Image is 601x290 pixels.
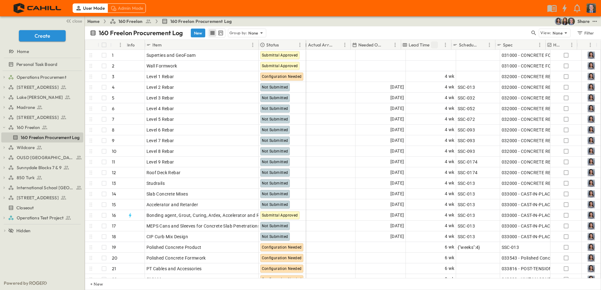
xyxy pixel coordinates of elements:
img: Profile Picture [587,73,595,80]
button: Sort [479,41,486,48]
span: Not Submitted [262,170,288,175]
img: Profile Picture [587,115,595,123]
img: Profile Picture [587,244,595,251]
span: 4 wk [445,115,455,123]
span: Not Submitted [262,192,288,196]
p: 9 [112,137,114,144]
a: [STREET_ADDRESS] [8,193,82,202]
span: MEPS Cans and Sleeves for Concrete Slab Penetrations [146,223,260,229]
p: 1 [112,52,113,58]
span: Level 2 Rebar [146,84,174,90]
img: Profile Picture [587,201,595,208]
p: 21 [112,266,116,272]
span: close [72,18,82,24]
p: Status [266,42,279,48]
span: Wildcare [17,144,35,151]
button: test [591,18,598,25]
span: SSC-093 [458,127,475,133]
span: 032000 - CONCRETE REINFORCEMENT [502,169,582,176]
div: [STREET_ADDRESS]test [1,112,83,122]
span: 160 Freelon [119,18,143,24]
span: Configuration Needed [262,245,302,250]
div: User Mode [73,3,108,13]
p: View: [540,30,551,36]
span: 4 wk [445,180,455,187]
img: Profile Picture [587,212,595,219]
span: SSC-072 [458,116,475,122]
span: Operations Test Project [17,215,63,221]
p: Actual Arrival [308,42,333,48]
span: Not Submitted [262,138,288,143]
div: 850 Turktest [1,173,83,183]
span: 4 wk [445,190,455,197]
span: Operations Procurement [17,74,66,80]
span: [DATE] [390,233,404,240]
span: 032000 - CONCRETE REINFORCEMENT [502,84,582,90]
span: SSC-013 [458,234,475,240]
span: 4 wk [445,158,455,165]
img: Profile Picture [587,169,595,176]
span: Not Submitted [262,149,288,153]
button: Menu [587,41,594,49]
div: # [110,40,126,50]
span: 4 wk [445,169,455,176]
button: Create [19,30,66,41]
div: [STREET_ADDRESS]test [1,193,83,203]
p: 15 [112,201,116,208]
span: Not Submitted [262,224,288,228]
div: Madronetest [1,102,83,112]
div: Share [577,18,590,24]
a: Sunnydale Blocks 7 & 9 [8,163,82,172]
span: 850 Turk [17,175,35,181]
span: Level 5 Rebar [146,116,174,122]
p: 14 [112,191,116,197]
p: Spec [503,42,513,48]
img: Profile Picture [587,51,595,59]
span: Submittal Approved [262,213,298,217]
span: [DATE] [390,201,404,208]
button: Filter [574,29,596,37]
span: SSC-013 [458,212,475,218]
p: 11 [112,159,115,165]
p: 10 [112,148,116,154]
button: Menu [117,41,124,49]
span: [DATE] [390,137,404,144]
span: 032000 - CONCRETE REINFORCEMENT [502,159,582,165]
button: Menu [296,41,304,49]
p: 4 [112,84,114,90]
span: Not Submitted [262,128,288,132]
span: SSC-052 [458,105,475,112]
div: table view [208,28,225,38]
span: SSC-013 [458,84,475,90]
span: Personal Task Board [16,61,57,67]
p: 19 [112,244,116,250]
span: [STREET_ADDRESS] [17,114,59,121]
a: Personal Task Board [1,60,82,69]
p: 13 [112,180,116,186]
div: Lake [PERSON_NAME]test [1,92,83,102]
span: 4 wk [445,233,455,240]
span: Not Submitted [262,181,288,185]
div: Personal Task Boardtest [1,59,83,69]
p: Schedule ID [459,42,477,48]
a: Closeout [1,203,82,212]
span: [DATE] [390,83,404,91]
span: 042000 - UNIT MASONRY [502,276,554,282]
div: 160 Freelontest [1,122,83,132]
div: Info [126,40,145,50]
div: Sunnydale Blocks 7 & 9test [1,163,83,173]
span: Hidden [16,228,30,234]
span: Accelerator and Retarder [146,201,198,208]
span: 6 wk [445,244,455,251]
span: 032000 - CONCRETE REINFORCEMENT [502,116,582,122]
a: OUSD [GEOGRAPHIC_DATA] [8,153,82,162]
div: Owner [577,40,596,50]
button: row view [209,29,216,37]
a: 160 Freelon [110,18,152,24]
div: Closeouttest [1,203,83,213]
span: Submittal Approved [262,64,298,68]
p: 6 [112,105,114,112]
span: Level 6 Rebar [146,127,174,133]
span: Configuration Needed [262,277,302,282]
span: [DATE] [390,158,404,165]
